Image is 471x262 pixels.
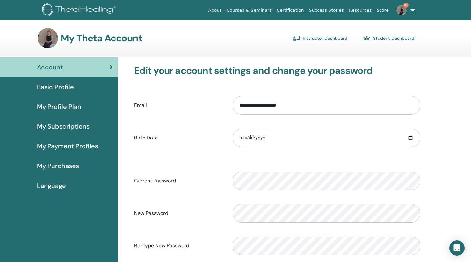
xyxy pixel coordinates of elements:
h3: Edit your account settings and change your password [134,65,421,76]
img: logo.png [42,3,118,18]
img: graduation-cap.svg [363,36,371,41]
a: Success Stories [307,4,346,16]
a: Resources [346,4,374,16]
label: New Password [129,207,228,219]
span: My Payment Profiles [37,141,98,151]
span: 9+ [403,3,409,8]
span: Basic Profile [37,82,74,92]
a: Student Dashboard [363,33,414,43]
div: Open Intercom Messenger [449,240,465,256]
span: My Subscriptions [37,122,90,131]
label: Birth Date [129,132,228,144]
img: chalkboard-teacher.svg [293,35,300,41]
span: Account [37,62,63,72]
span: My Profile Plan [37,102,81,111]
a: Store [374,4,391,16]
label: Re-type New Password [129,240,228,252]
span: My Purchases [37,161,79,171]
span: Language [37,181,66,190]
a: Courses & Seminars [224,4,274,16]
label: Email [129,99,228,111]
a: Certification [274,4,306,16]
a: About [206,4,224,16]
label: Current Password [129,175,228,187]
h3: My Theta Account [61,32,142,44]
a: Instructor Dashboard [293,33,347,43]
img: default.jpg [396,5,407,15]
img: default.jpg [38,28,58,48]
